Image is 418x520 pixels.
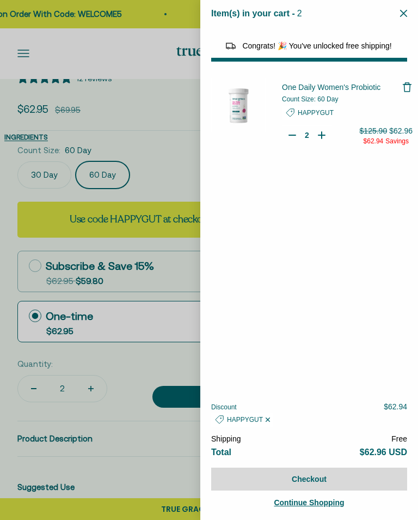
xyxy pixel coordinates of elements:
[227,416,263,424] span: HAPPYGUT
[282,106,402,120] div: Discount
[360,448,407,457] span: $62.96 USD
[364,137,384,145] span: $62.94
[385,137,409,145] span: Savings
[400,8,407,19] button: Close
[211,448,231,457] span: Total
[274,498,344,507] span: Continue Shopping
[297,9,302,18] span: 2
[298,109,334,117] span: HAPPYGUT
[391,434,407,443] span: Free
[211,9,295,18] span: Item(s) in your cart -
[402,82,413,93] button: Remove One Daily Women's Probiotic
[282,83,380,92] span: One Daily Women's Probiotic
[242,41,391,50] span: Congrats! 🎉 You've unlocked free shipping!
[211,468,407,491] button: Checkout
[224,39,237,52] img: Reward bar icon image
[211,413,273,427] div: Discount
[211,403,237,411] span: Discount
[211,496,407,509] a: Continue Shopping
[302,130,312,141] input: Quantity for One Daily Women's Probiotic
[384,402,407,411] span: $62.94
[360,126,388,135] span: $125.90
[211,434,241,443] span: Shipping
[211,78,266,132] img: One Daily Women&#39;s Probiotic - 60 Day
[389,126,413,135] span: $62.96
[282,82,402,93] a: One Daily Women's Probiotic
[282,95,338,103] span: Count Size: 60 Day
